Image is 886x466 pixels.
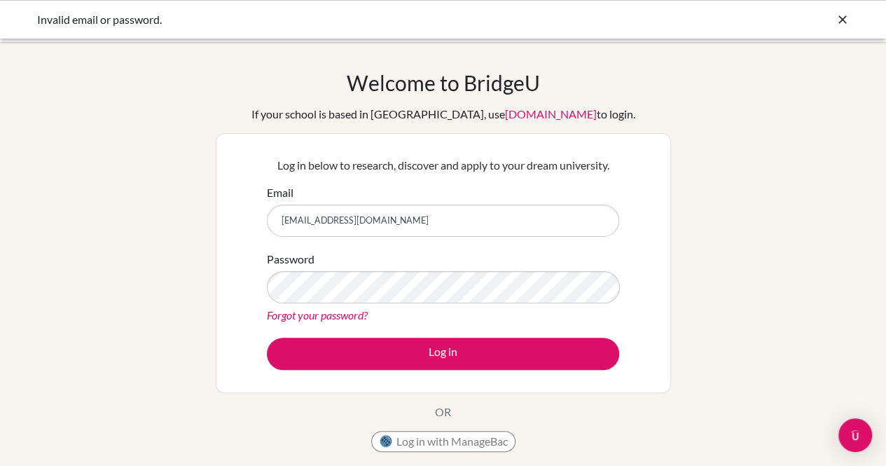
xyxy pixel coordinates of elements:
div: Open Intercom Messenger [838,418,872,452]
p: Log in below to research, discover and apply to your dream university. [267,157,619,174]
h1: Welcome to BridgeU [347,70,540,95]
a: [DOMAIN_NAME] [505,107,597,121]
a: Forgot your password? [267,308,368,322]
button: Log in with ManageBac [371,431,515,452]
button: Log in [267,338,619,370]
label: Password [267,251,314,268]
div: Invalid email or password. [37,11,639,28]
p: OR [435,404,451,420]
div: If your school is based in [GEOGRAPHIC_DATA], use to login. [251,106,635,123]
label: Email [267,184,293,201]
